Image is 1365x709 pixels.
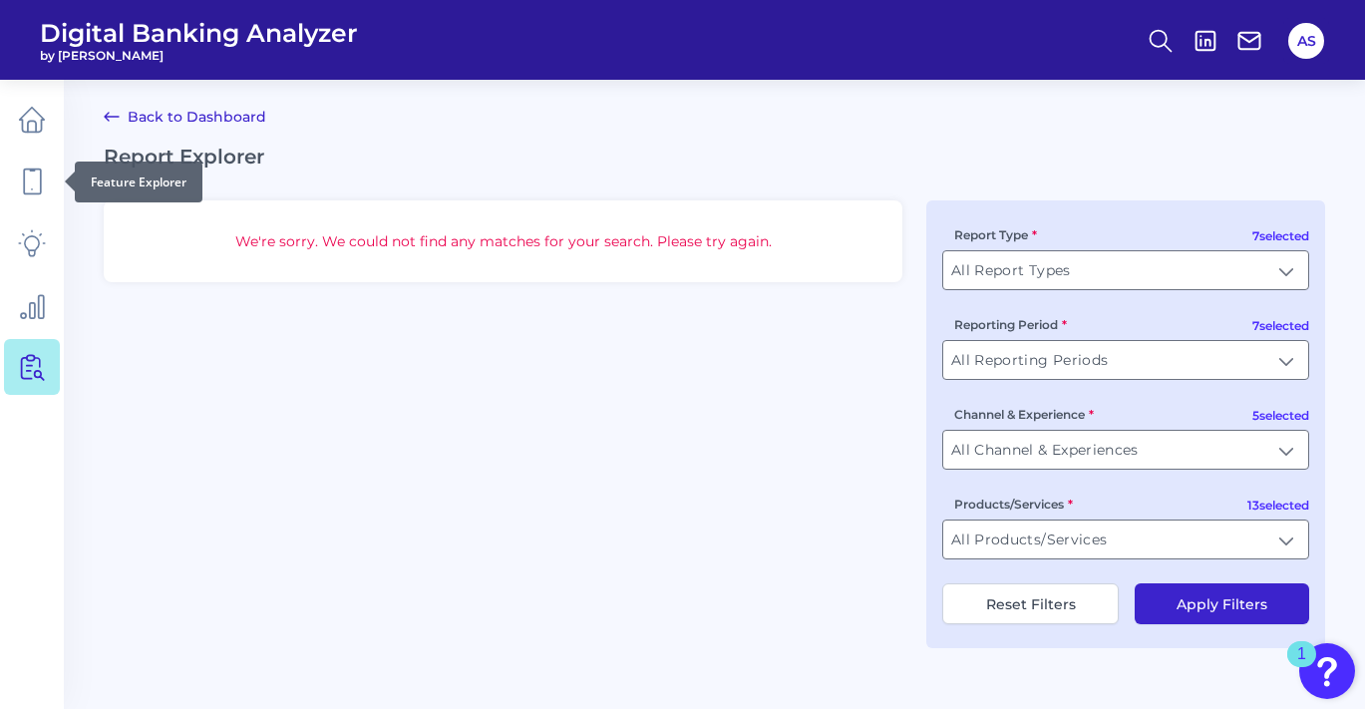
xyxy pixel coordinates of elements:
[1297,654,1306,680] div: 1
[954,497,1073,512] label: Products/Services
[75,162,202,202] div: Feature Explorer
[173,232,833,250] div: We're sorry. We could not find any matches for your search. Please try again.
[1299,643,1355,699] button: Open Resource Center, 1 new notification
[104,105,266,129] a: Back to Dashboard
[1135,583,1309,624] button: Apply Filters
[954,407,1094,422] label: Channel & Experience
[942,583,1119,624] button: Reset Filters
[40,18,358,48] span: Digital Banking Analyzer
[954,227,1037,242] label: Report Type
[954,317,1067,332] label: Reporting Period
[40,48,358,63] span: by [PERSON_NAME]
[1288,23,1324,59] button: AS
[104,145,1325,169] h2: Report Explorer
